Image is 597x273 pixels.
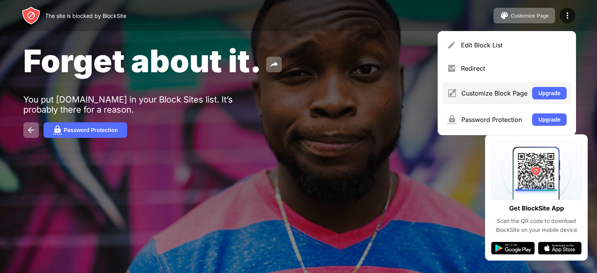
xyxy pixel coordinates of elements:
div: Customize Page [511,13,549,19]
button: Upgrade [532,87,567,99]
img: menu-customize.svg [447,89,457,98]
div: Customize Block Page [461,89,527,97]
img: menu-redirect.svg [447,64,456,73]
img: menu-icon.svg [563,11,572,20]
img: header-logo.svg [22,6,40,25]
button: Password Protection [44,122,127,138]
div: You put [DOMAIN_NAME] in your Block Sites list. It’s probably there for a reason. [23,94,264,115]
button: Customize Page [494,8,555,23]
img: back.svg [26,125,36,135]
div: Password Protection [461,116,527,123]
div: Scan the QR code to download BlockSite on your mobile device [491,217,581,234]
button: Upgrade [532,113,567,126]
div: Edit Block List [461,41,567,49]
div: Password Protection [64,127,118,133]
span: Forget about it. [23,42,262,80]
img: menu-password.svg [447,115,457,124]
img: google-play.svg [491,242,535,254]
div: Redirect [461,64,567,72]
img: app-store.svg [538,242,581,254]
div: Get BlockSite App [509,203,564,214]
div: The site is blocked by BlockSite [45,12,126,19]
img: password.svg [53,125,62,135]
img: share.svg [269,60,279,69]
img: pallet.svg [500,11,509,20]
img: menu-pencil.svg [447,40,456,50]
